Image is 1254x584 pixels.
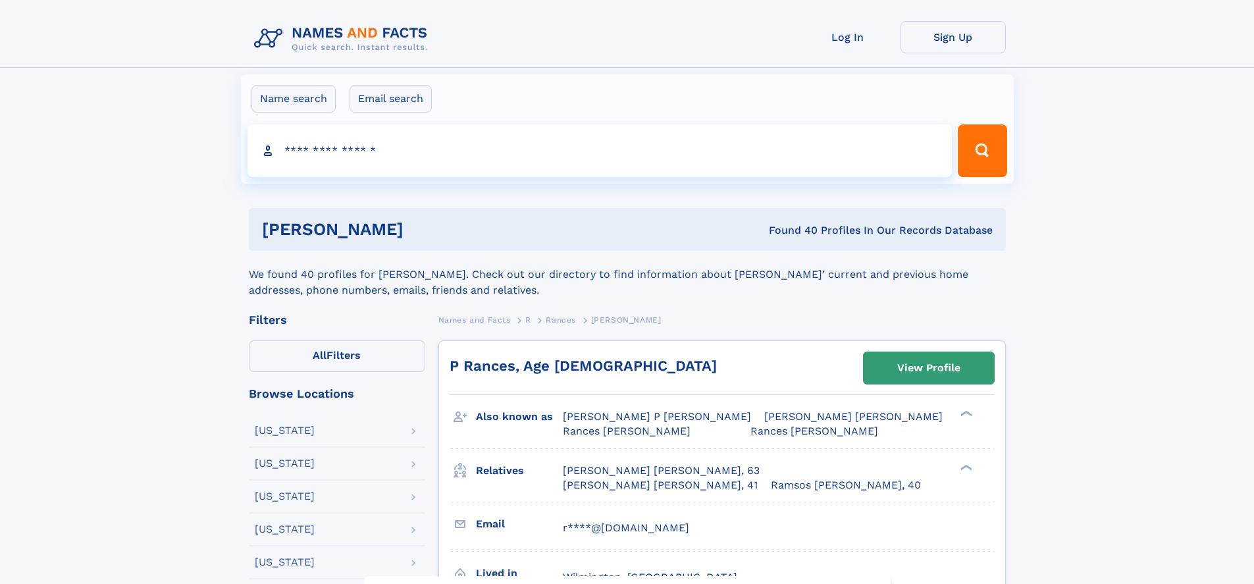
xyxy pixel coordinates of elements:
h1: [PERSON_NAME] [262,221,587,238]
h3: Also known as [476,406,563,428]
a: Ramsos [PERSON_NAME], 40 [771,478,921,492]
span: [PERSON_NAME] [PERSON_NAME] [764,410,943,423]
label: Email search [350,85,432,113]
a: Names and Facts [438,311,511,328]
div: ❯ [957,463,973,471]
a: Rances [546,311,576,328]
div: [US_STATE] [255,557,315,568]
span: Rances [PERSON_NAME] [563,425,691,437]
a: View Profile [864,352,994,384]
span: Rances [PERSON_NAME] [750,425,878,437]
div: We found 40 profiles for [PERSON_NAME]. Check out our directory to find information about [PERSON... [249,251,1006,298]
a: Log In [795,21,901,53]
a: P Rances, Age [DEMOGRAPHIC_DATA] [450,358,717,374]
a: [PERSON_NAME] [PERSON_NAME], 63 [563,464,760,478]
h3: Relatives [476,460,563,482]
div: Browse Locations [249,388,425,400]
div: [US_STATE] [255,491,315,502]
div: [US_STATE] [255,458,315,469]
span: [PERSON_NAME] [591,315,662,325]
a: R [525,311,531,328]
span: All [313,349,327,361]
a: Sign Up [901,21,1006,53]
a: [PERSON_NAME] [PERSON_NAME], 41 [563,478,758,492]
img: Logo Names and Facts [249,21,438,57]
div: Found 40 Profiles In Our Records Database [586,223,993,238]
div: [US_STATE] [255,425,315,436]
span: Wilmington, [GEOGRAPHIC_DATA] [563,571,737,583]
button: Search Button [958,124,1006,177]
div: ❯ [957,410,973,418]
h3: Email [476,513,563,535]
label: Filters [249,340,425,372]
div: [US_STATE] [255,524,315,535]
div: Filters [249,314,425,326]
span: R [525,315,531,325]
label: Name search [251,85,336,113]
div: View Profile [897,353,960,383]
input: search input [248,124,953,177]
span: Rances [546,315,576,325]
span: [PERSON_NAME] P [PERSON_NAME] [563,410,751,423]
